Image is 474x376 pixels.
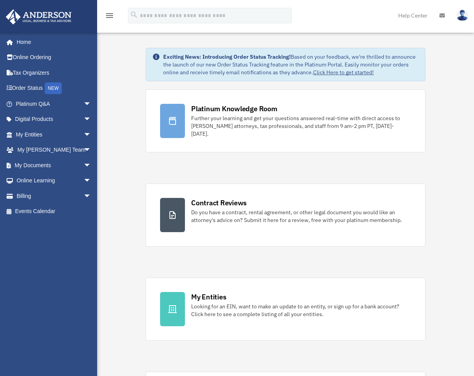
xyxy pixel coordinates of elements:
[5,112,103,127] a: Digital Productsarrow_drop_down
[5,96,103,112] a: Platinum Q&Aarrow_drop_down
[105,14,114,20] a: menu
[5,80,103,96] a: Order StatusNEW
[84,96,99,112] span: arrow_drop_down
[191,114,411,138] div: Further your learning and get your questions answered real-time with direct access to [PERSON_NAM...
[84,188,99,204] span: arrow_drop_down
[84,142,99,158] span: arrow_drop_down
[146,278,425,341] a: My Entities Looking for an EIN, want to make an update to an entity, or sign up for a bank accoun...
[191,292,226,302] div: My Entities
[457,10,468,21] img: User Pic
[5,50,103,65] a: Online Ordering
[191,104,277,114] div: Platinum Knowledge Room
[84,157,99,173] span: arrow_drop_down
[5,188,103,204] a: Billingarrow_drop_down
[5,34,99,50] a: Home
[130,10,138,19] i: search
[5,127,103,142] a: My Entitiesarrow_drop_down
[146,89,425,152] a: Platinum Knowledge Room Further your learning and get your questions answered real-time with dire...
[5,142,103,158] a: My [PERSON_NAME] Teamarrow_drop_down
[105,11,114,20] i: menu
[5,65,103,80] a: Tax Organizers
[191,198,247,208] div: Contract Reviews
[5,173,103,189] a: Online Learningarrow_drop_down
[163,53,419,76] div: Based on your feedback, we're thrilled to announce the launch of our new Order Status Tracking fe...
[5,157,103,173] a: My Documentsarrow_drop_down
[191,303,411,318] div: Looking for an EIN, want to make an update to an entity, or sign up for a bank account? Click her...
[3,9,74,24] img: Anderson Advisors Platinum Portal
[84,173,99,189] span: arrow_drop_down
[163,53,291,60] strong: Exciting News: Introducing Order Status Tracking!
[146,184,425,247] a: Contract Reviews Do you have a contract, rental agreement, or other legal document you would like...
[84,112,99,128] span: arrow_drop_down
[313,69,374,76] a: Click Here to get started!
[45,82,62,94] div: NEW
[84,127,99,143] span: arrow_drop_down
[191,208,411,224] div: Do you have a contract, rental agreement, or other legal document you would like an attorney's ad...
[5,204,103,219] a: Events Calendar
